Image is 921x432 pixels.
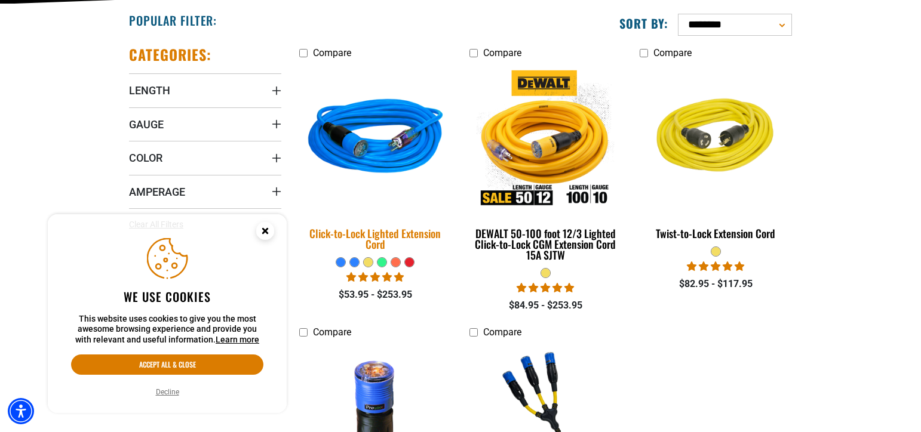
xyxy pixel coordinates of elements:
div: $82.95 - $117.95 [640,277,792,291]
summary: Color [129,141,281,174]
span: Color [129,151,162,165]
div: $84.95 - $253.95 [469,298,622,313]
summary: Amperage [129,175,281,208]
a: This website uses cookies to give you the most awesome browsing experience and provide you with r... [216,335,259,344]
a: DEWALT 50-100 foot 12/3 Lighted Click-to-Lock CGM Extension Cord 15A SJTW DEWALT 50-100 foot 12/3... [469,64,622,267]
div: Click-to-Lock Lighted Extension Cord [299,228,452,249]
p: This website uses cookies to give you the most awesome browsing experience and provide you with r... [71,314,263,345]
span: Compare [653,47,692,58]
div: $53.95 - $253.95 [299,288,452,302]
span: Amperage [129,185,185,199]
span: 4.87 stars [346,271,404,283]
div: Accessibility Menu [8,398,34,424]
aside: Cookie Consent [48,214,287,414]
span: 5.00 stars [687,261,744,272]
span: Compare [313,326,351,338]
button: Close this option [244,214,287,251]
span: Gauge [129,118,164,131]
a: yellow Twist-to-Lock Extension Cord [640,64,792,246]
button: Decline [152,386,183,398]
h2: Popular Filter: [129,13,217,28]
span: 4.84 stars [517,282,574,294]
summary: Gauge [129,107,281,141]
button: Accept all & close [71,354,263,375]
img: blue [292,63,459,215]
a: blue Click-to-Lock Lighted Extension Cord [299,64,452,257]
label: Sort by: [619,16,668,31]
h2: We use cookies [71,289,263,304]
div: DEWALT 50-100 foot 12/3 Lighted Click-to-Lock CGM Extension Cord 15A SJTW [469,228,622,260]
span: Compare [483,326,521,338]
img: DEWALT 50-100 foot 12/3 Lighted Click-to-Lock CGM Extension Cord 15A SJTW [470,70,621,208]
img: yellow [640,70,791,208]
summary: Length [129,73,281,107]
span: Compare [313,47,351,58]
h2: Categories: [129,45,211,64]
div: Twist-to-Lock Extension Cord [640,228,792,239]
span: Compare [483,47,521,58]
span: Length [129,84,170,97]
